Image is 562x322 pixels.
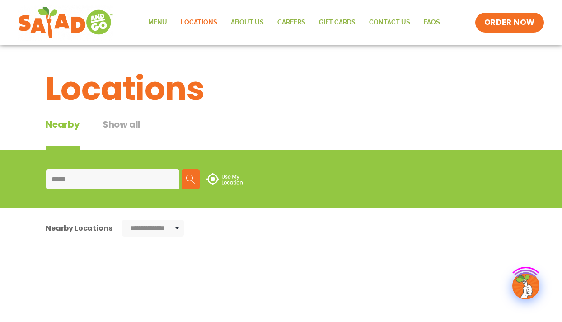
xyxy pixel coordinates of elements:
[484,17,535,28] span: ORDER NOW
[141,12,174,33] a: Menu
[186,175,195,184] img: search.svg
[362,12,417,33] a: Contact Us
[475,13,544,33] a: ORDER NOW
[141,12,447,33] nav: Menu
[271,12,312,33] a: Careers
[46,223,112,234] div: Nearby Locations
[174,12,224,33] a: Locations
[46,118,163,150] div: Tabbed content
[312,12,362,33] a: GIFT CARDS
[417,12,447,33] a: FAQs
[46,118,80,150] div: Nearby
[206,173,243,185] img: use-location.svg
[103,118,140,150] button: Show all
[18,5,113,41] img: new-SAG-logo-768×292
[46,64,516,113] h1: Locations
[224,12,271,33] a: About Us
